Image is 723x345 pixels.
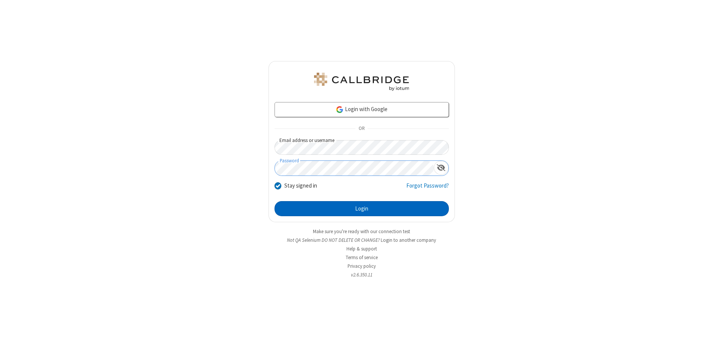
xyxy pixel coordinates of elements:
li: Not QA Selenium DO NOT DELETE OR CHANGE? [268,237,455,244]
img: QA Selenium DO NOT DELETE OR CHANGE [313,73,410,91]
a: Help & support [346,246,377,252]
input: Password [275,161,434,176]
input: Email address or username [275,140,449,155]
a: Forgot Password? [406,182,449,196]
img: google-icon.png [336,105,344,114]
a: Terms of service [346,254,378,261]
a: Make sure you're ready with our connection test [313,228,410,235]
li: v2.6.350.11 [268,271,455,278]
span: OR [355,124,368,134]
button: Login [275,201,449,216]
a: Login with Google [275,102,449,117]
a: Privacy policy [348,263,376,269]
iframe: Chat [704,325,717,340]
div: Show password [434,161,448,175]
button: Login to another company [381,237,436,244]
label: Stay signed in [284,182,317,190]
